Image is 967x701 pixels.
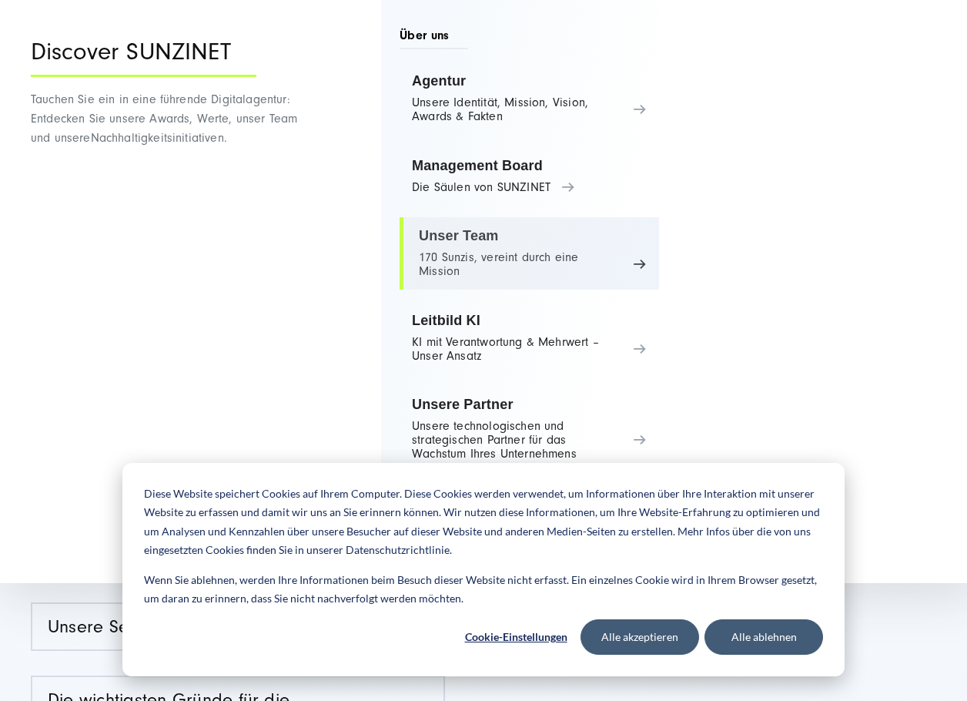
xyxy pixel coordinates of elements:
[144,571,823,609] p: Wenn Sie ablehnen, werden Ihre Informationen beim Besuch dieser Website nicht erfasst. Ein einzel...
[31,92,297,145] span: Tauchen Sie ein in eine führende Digitalagentur: Entdecken Sie unsere Awards, Werte, unser Team u...
[31,39,256,77] div: Discover SUNZINET
[400,217,659,290] a: Unser Team 170 Sunzis, vereint durch eine Mission
[400,386,659,471] a: Unsere Partner Unsere technologischen und strategischen Partner für das Wachstum Ihres Unternehmens
[32,604,443,649] a: Unsere Services im Überblick
[457,619,575,655] button: Cookie-Einstellungen
[122,463,845,676] div: Cookie banner
[400,62,659,135] a: Agentur Unsere Identität, Mission, Vision, Awards & Fakten
[400,147,659,206] a: Management Board Die Säulen von SUNZINET
[400,27,468,49] span: Über uns
[581,619,699,655] button: Alle akzeptieren
[144,485,823,560] p: Diese Website speichert Cookies auf Ihrem Computer. Diese Cookies werden verwendet, um Informatio...
[704,619,823,655] button: Alle ablehnen
[400,302,659,374] a: Leitbild KI KI mit Verantwortung & Mehrwert – Unser Ansatz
